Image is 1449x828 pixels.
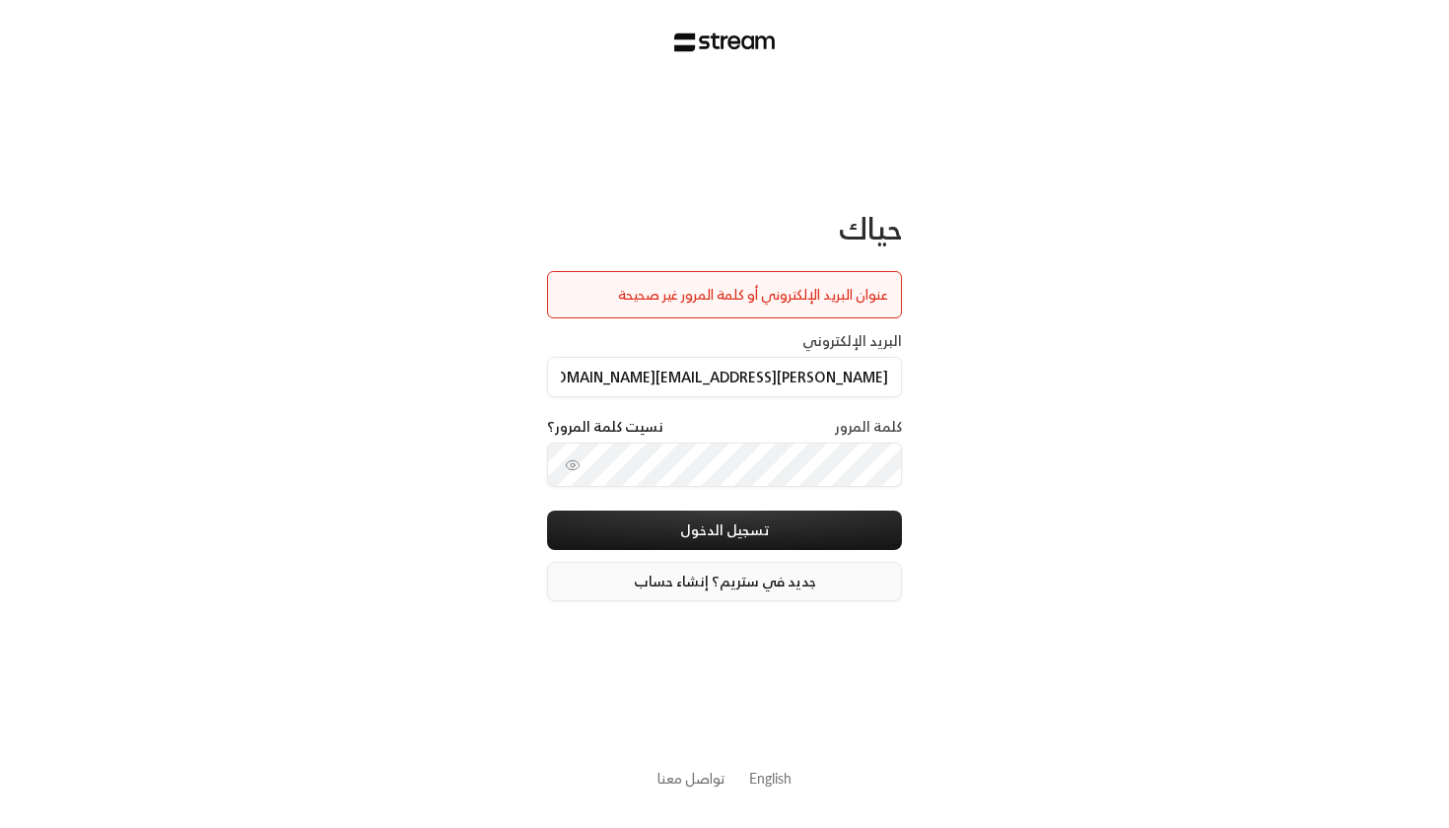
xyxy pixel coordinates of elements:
label: البريد الإلكتروني [802,331,902,351]
span: حياك [839,202,902,254]
button: تسجيل الدخول [547,511,902,550]
a: English [749,760,792,796]
a: تواصل معنا [657,766,725,791]
button: تواصل معنا [657,768,725,789]
div: عنوان البريد الإلكتروني أو كلمة المرور غير صحيحة [561,285,888,305]
img: Stream Logo [674,33,776,52]
a: جديد في ستريم؟ إنشاء حساب [547,562,902,601]
a: نسيت كلمة المرور؟ [547,417,663,437]
label: كلمة المرور [835,417,902,437]
button: toggle password visibility [557,449,588,481]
